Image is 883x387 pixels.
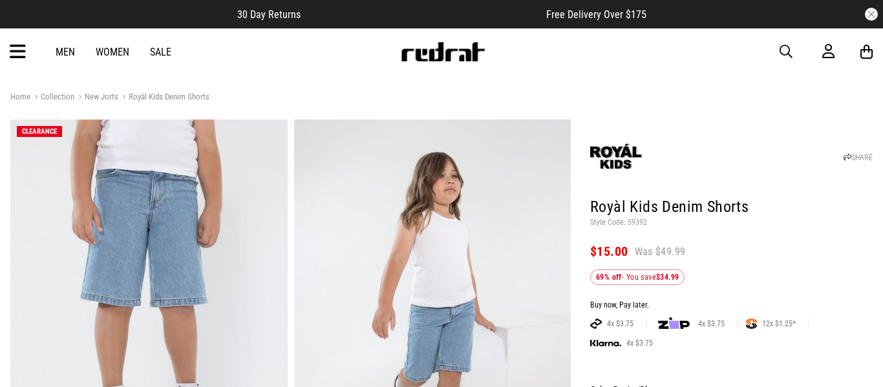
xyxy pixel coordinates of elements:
[10,92,30,101] a: Home
[237,8,301,21] span: 30 Day Returns
[400,42,485,61] img: Redrat logo
[150,46,171,58] a: Sale
[693,319,730,329] span: 4x $3.75
[22,127,57,136] span: CLEARANCE
[590,319,602,329] img: AFTERPAY
[74,92,118,104] a: New Jorts
[546,8,646,21] span: Free Delivery Over $175
[590,340,621,347] img: KLARNA
[590,197,873,218] h1: Royàl Kids Denim Shorts
[596,273,622,282] b: 69% off
[30,92,74,104] a: Collection
[326,8,520,21] iframe: Customer reviews powered by Trustpilot
[590,300,873,311] div: Buy now, Pay later.
[746,319,757,329] img: SPLITPAY
[635,245,686,259] span: Was $49.99
[757,319,801,329] span: 12x $1.25*
[590,244,628,259] span: $15.00
[656,273,679,282] b: $34.99
[590,269,685,285] div: - You save
[96,46,129,58] a: Women
[658,317,690,330] img: zip
[118,92,209,104] a: Royàl Kids Denim Shorts
[602,319,639,329] span: 4x $3.75
[621,338,658,348] span: 4x $3.75
[590,218,873,228] p: Style Code: 59392
[844,153,873,162] a: SHARE
[56,46,75,58] a: Men
[590,131,642,182] img: Royàl Kids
